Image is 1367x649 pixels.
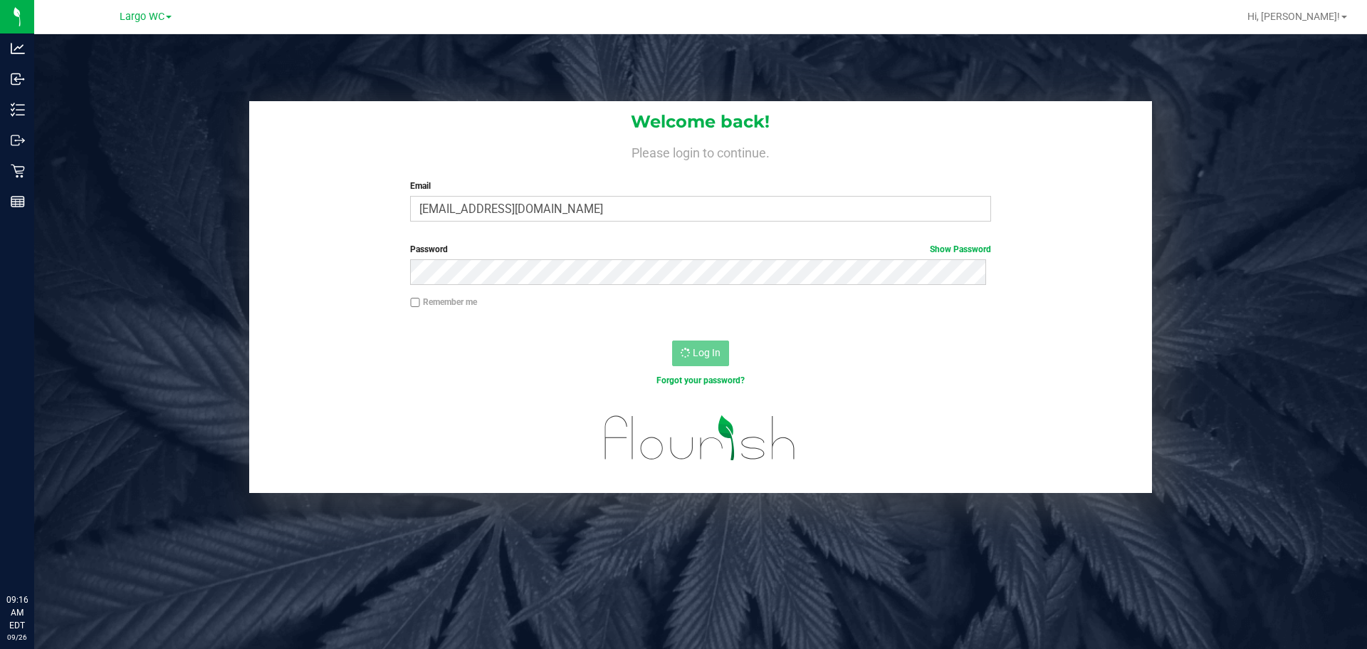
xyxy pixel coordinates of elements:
[249,142,1152,160] h4: Please login to continue.
[930,244,991,254] a: Show Password
[672,341,729,366] button: Log In
[11,103,25,117] inline-svg: Inventory
[42,533,59,550] iframe: Resource center unread badge
[14,535,57,578] iframe: Resource center
[120,11,164,23] span: Largo WC
[11,41,25,56] inline-svg: Analytics
[410,296,477,308] label: Remember me
[11,194,25,209] inline-svg: Reports
[656,375,745,385] a: Forgot your password?
[410,298,420,308] input: Remember me
[6,593,28,632] p: 09:16 AM EDT
[1247,11,1340,22] span: Hi, [PERSON_NAME]!
[693,347,721,358] span: Log In
[587,402,813,474] img: flourish_logo.svg
[11,72,25,86] inline-svg: Inbound
[249,113,1152,131] h1: Welcome back!
[6,632,28,643] p: 09/26
[410,180,990,192] label: Email
[11,133,25,147] inline-svg: Outbound
[410,244,448,254] span: Password
[11,164,25,178] inline-svg: Retail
